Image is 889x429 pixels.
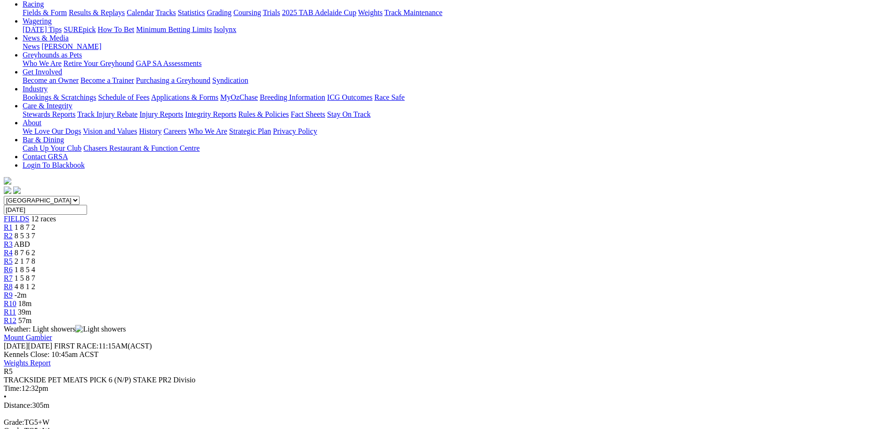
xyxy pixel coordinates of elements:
[64,25,96,33] a: SUREpick
[4,257,13,265] span: R5
[4,384,885,393] div: 12:32pm
[4,232,13,240] a: R2
[4,325,126,333] span: Weather: Light showers
[75,325,126,333] img: Light showers
[80,76,134,84] a: Become a Trainer
[23,127,81,135] a: We Love Our Dogs
[384,8,442,16] a: Track Maintenance
[4,401,885,410] div: 305m
[4,223,13,231] a: R1
[229,127,271,135] a: Strategic Plan
[15,266,35,274] span: 1 8 5 4
[23,25,885,34] div: Wagering
[4,376,885,384] div: TRACKSIDE PET MEATS PICK 6 (N/P) STAKE PR2 Divisio
[4,266,13,274] a: R6
[4,299,16,308] a: R10
[23,59,885,68] div: Greyhounds as Pets
[54,342,152,350] span: 11:15AM(ACST)
[13,186,21,194] img: twitter.svg
[4,342,28,350] span: [DATE]
[18,308,31,316] span: 39m
[23,17,52,25] a: Wagering
[69,8,125,16] a: Results & Replays
[31,215,56,223] span: 12 races
[4,384,22,392] span: Time:
[233,8,261,16] a: Coursing
[4,418,885,427] div: TG5+W
[163,127,186,135] a: Careers
[136,59,202,67] a: GAP SA Assessments
[4,215,29,223] a: FIELDS
[23,93,885,102] div: Industry
[151,93,218,101] a: Applications & Forms
[23,144,81,152] a: Cash Up Your Club
[23,119,41,127] a: About
[15,283,35,291] span: 4 8 1 2
[4,418,24,426] span: Grade:
[4,186,11,194] img: facebook.svg
[23,110,885,119] div: Care & Integrity
[214,25,236,33] a: Isolynx
[15,274,35,282] span: 1 5 8 7
[4,350,885,359] div: Kennels Close: 10:45am ACST
[54,342,98,350] span: FIRST RACE:
[23,51,82,59] a: Greyhounds as Pets
[136,76,210,84] a: Purchasing a Greyhound
[4,333,52,341] a: Mount Gambier
[23,76,885,85] div: Get Involved
[136,25,212,33] a: Minimum Betting Limits
[4,274,13,282] span: R7
[23,8,885,17] div: Racing
[4,291,13,299] span: R9
[4,283,13,291] a: R8
[23,136,64,144] a: Bar & Dining
[4,316,16,324] a: R12
[18,299,32,308] span: 18m
[185,110,236,118] a: Integrity Reports
[327,93,372,101] a: ICG Outcomes
[64,59,134,67] a: Retire Your Greyhound
[4,249,13,257] span: R4
[15,249,35,257] span: 8 7 6 2
[23,59,62,67] a: Who We Are
[23,110,75,118] a: Stewards Reports
[4,177,11,185] img: logo-grsa-white.png
[23,42,885,51] div: News & Media
[374,93,404,101] a: Race Safe
[83,127,137,135] a: Vision and Values
[4,393,7,401] span: •
[4,401,32,409] span: Distance:
[273,127,317,135] a: Privacy Policy
[15,291,27,299] span: -2m
[14,240,30,248] span: ABD
[156,8,176,16] a: Tracks
[18,316,32,324] span: 57m
[15,257,35,265] span: 2 1 7 8
[327,110,370,118] a: Stay On Track
[358,8,383,16] a: Weights
[178,8,205,16] a: Statistics
[4,308,16,316] a: R11
[291,110,325,118] a: Fact Sheets
[4,240,13,248] a: R3
[23,93,96,101] a: Bookings & Scratchings
[139,127,161,135] a: History
[4,359,51,367] a: Weights Report
[77,110,137,118] a: Track Injury Rebate
[23,127,885,136] div: About
[23,102,72,110] a: Care & Integrity
[23,25,62,33] a: [DATE] Tips
[41,42,101,50] a: [PERSON_NAME]
[4,367,13,375] span: R5
[207,8,232,16] a: Grading
[220,93,258,101] a: MyOzChase
[212,76,248,84] a: Syndication
[23,76,79,84] a: Become an Owner
[23,144,885,153] div: Bar & Dining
